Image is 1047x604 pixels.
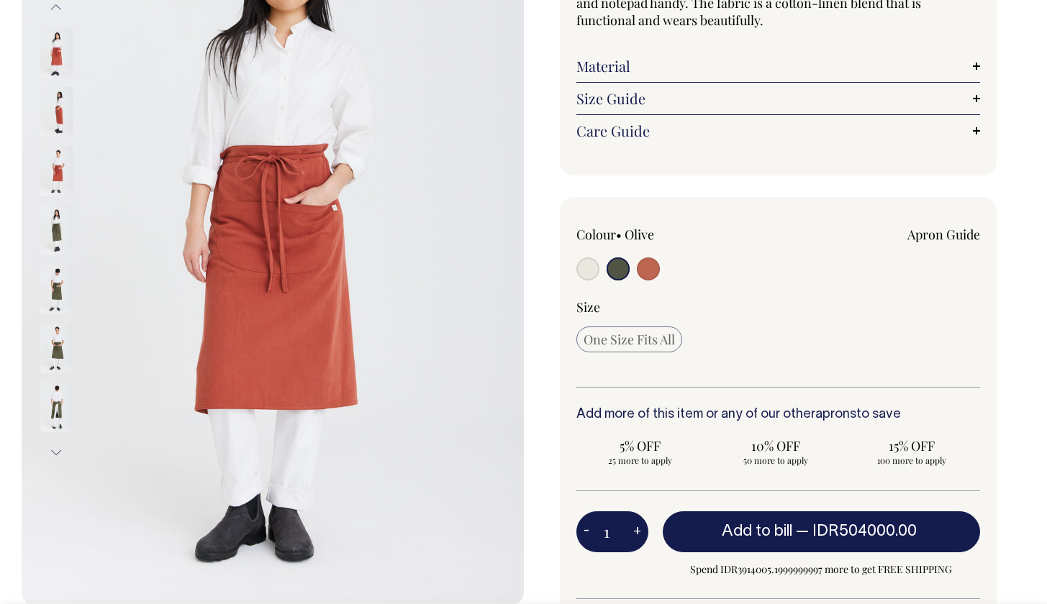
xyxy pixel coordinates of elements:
a: Apron Guide [907,226,980,243]
img: rust [40,28,73,78]
button: Next [45,436,67,469]
img: olive [40,205,73,255]
button: Add to bill —IDR504000.00 [663,511,981,552]
span: 10% OFF [720,437,833,454]
img: rust [40,87,73,137]
span: Spend IDR3914005.1999999997 more to get FREE SHIPPING [663,561,981,578]
input: 15% OFF 100 more to apply [848,433,976,470]
img: rust [40,146,73,196]
a: Size Guide [576,90,981,107]
h6: Add more of this item or any of our other to save [576,408,981,422]
button: - [576,518,597,546]
span: 15% OFF [856,437,969,454]
a: aprons [815,408,856,421]
span: 5% OFF [584,437,697,454]
input: 5% OFF 25 more to apply [576,433,704,470]
button: + [626,518,648,546]
div: Size [576,298,981,316]
span: 25 more to apply [584,454,697,466]
span: 50 more to apply [720,454,833,466]
span: Add to bill [722,524,792,539]
input: 10% OFF 50 more to apply [712,433,840,470]
img: olive [40,264,73,314]
input: One Size Fits All [576,326,682,352]
a: Care Guide [576,122,981,139]
span: One Size Fits All [584,331,675,348]
a: Material [576,58,981,75]
span: • [616,226,622,243]
span: — [796,524,920,539]
span: IDR504000.00 [812,524,917,539]
img: olive [40,382,73,432]
div: Colour [576,226,738,243]
label: Olive [625,226,654,243]
span: 100 more to apply [856,454,969,466]
img: olive [40,323,73,373]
